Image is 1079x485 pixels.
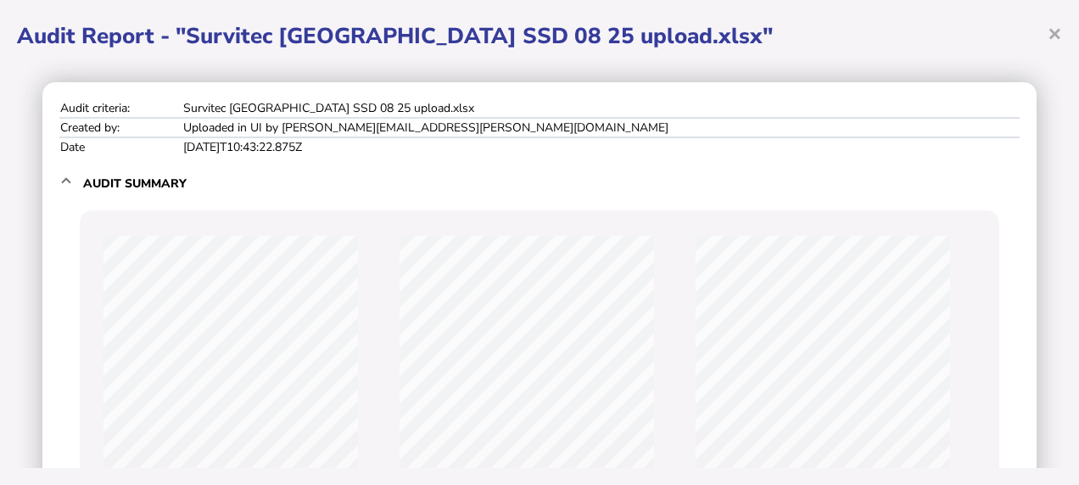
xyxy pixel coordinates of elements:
[59,118,182,137] td: Created by:
[59,137,182,156] td: Date
[59,156,1020,210] mat-expansion-panel-header: Audit summary
[182,137,1020,156] td: [DATE]T10:43:22.875Z
[182,99,1020,118] td: Survitec [GEOGRAPHIC_DATA] SSD 08 25 upload.xlsx
[83,176,187,192] h3: Audit summary
[1048,17,1062,49] span: ×
[182,118,1020,137] td: Uploaded in UI by [PERSON_NAME][EMAIL_ADDRESS][PERSON_NAME][DOMAIN_NAME]
[17,21,1062,51] h1: Audit Report - "Survitec [GEOGRAPHIC_DATA] SSD 08 25 upload.xlsx"
[59,99,182,118] td: Audit criteria:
